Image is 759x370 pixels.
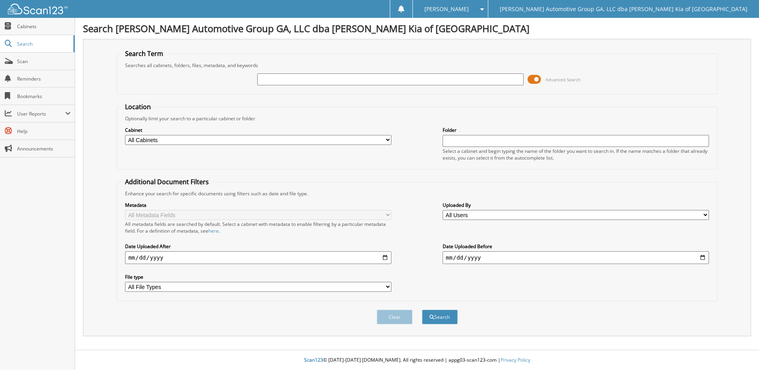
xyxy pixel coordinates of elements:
[121,115,713,122] div: Optionally limit your search to a particular cabinet or folder
[17,110,65,117] span: User Reports
[125,202,391,208] label: Metadata
[443,148,709,161] div: Select a cabinet and begin typing the name of the folder you want to search in. If the name match...
[304,357,323,363] span: Scan123
[424,7,469,12] span: [PERSON_NAME]
[121,49,167,58] legend: Search Term
[17,58,71,65] span: Scan
[17,145,71,152] span: Announcements
[17,40,69,47] span: Search
[83,22,751,35] h1: Search [PERSON_NAME] Automotive Group GA, LLC dba [PERSON_NAME] Kia of [GEOGRAPHIC_DATA]
[125,251,391,264] input: start
[121,62,713,69] div: Searches all cabinets, folders, files, metadata, and keywords
[121,177,213,186] legend: Additional Document Filters
[125,127,391,133] label: Cabinet
[125,243,391,250] label: Date Uploaded After
[125,221,391,234] div: All metadata fields are searched by default. Select a cabinet with metadata to enable filtering b...
[422,310,458,324] button: Search
[500,7,747,12] span: [PERSON_NAME] Automotive Group GA, LLC dba [PERSON_NAME] Kia of [GEOGRAPHIC_DATA]
[377,310,412,324] button: Clear
[208,227,219,234] a: here
[17,75,71,82] span: Reminders
[443,202,709,208] label: Uploaded By
[75,351,759,370] div: © [DATE]-[DATE] [DOMAIN_NAME]. All rights reserved | appg03-scan123-com |
[443,251,709,264] input: end
[545,77,581,83] span: Advanced Search
[443,127,709,133] label: Folder
[121,190,713,197] div: Enhance your search for specific documents using filters such as date and file type.
[8,4,67,14] img: scan123-logo-white.svg
[17,23,71,30] span: Cabinets
[125,274,391,280] label: File type
[17,128,71,135] span: Help
[501,357,530,363] a: Privacy Policy
[443,243,709,250] label: Date Uploaded Before
[17,93,71,100] span: Bookmarks
[121,102,155,111] legend: Location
